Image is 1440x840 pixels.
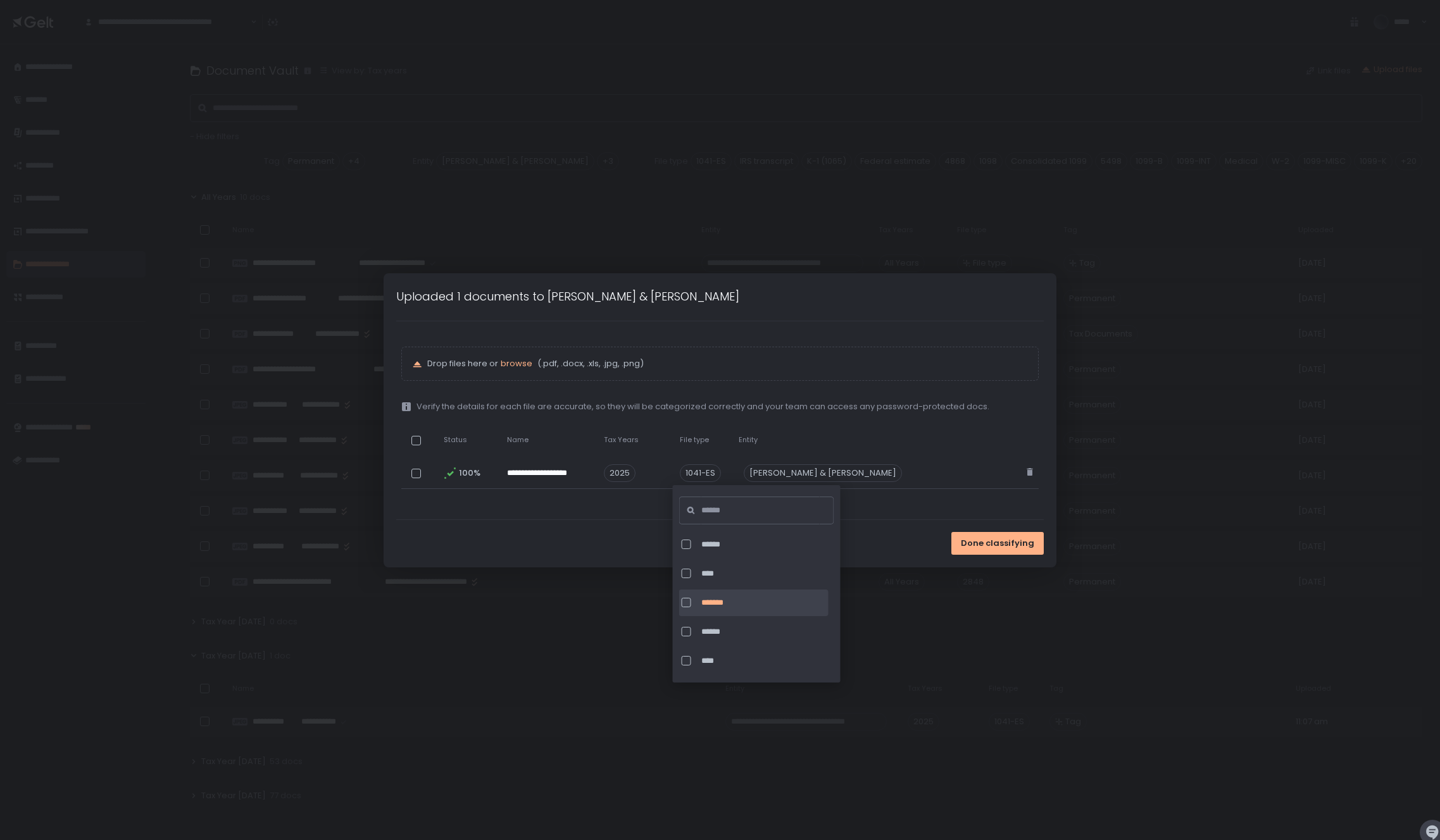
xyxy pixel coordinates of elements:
[604,464,635,482] span: 2025
[961,538,1034,549] span: Done classifying
[739,435,758,445] span: Entity
[444,435,467,445] span: Status
[416,401,989,412] span: Verify the details for each file are accurate, so they will be categorized correctly and your tea...
[680,464,721,482] div: 1041-ES
[507,435,529,445] span: Name
[951,532,1044,555] button: Done classifying
[427,358,1029,369] p: Drop files here or
[535,358,644,369] span: (.pdf, .docx, .xls, .jpg, .png)
[459,467,479,479] span: 100%
[501,357,532,369] span: browse
[396,288,739,305] h1: Uploaded 1 documents to [PERSON_NAME] & [PERSON_NAME]
[501,358,532,369] button: browse
[604,435,639,445] span: Tax Years
[744,464,902,482] div: [PERSON_NAME] & [PERSON_NAME]
[680,435,709,445] span: File type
